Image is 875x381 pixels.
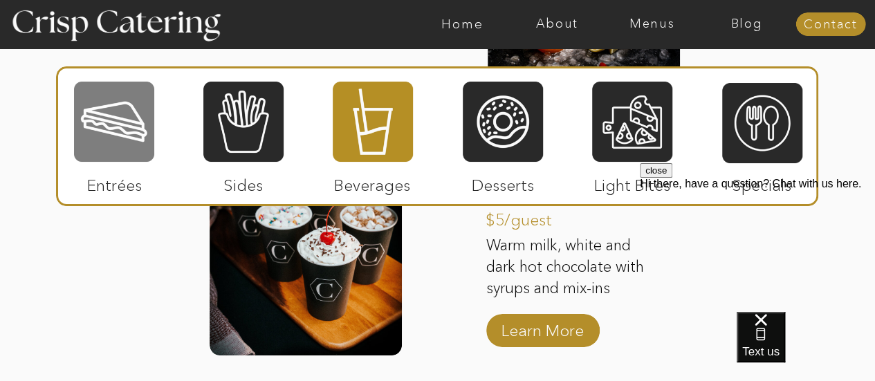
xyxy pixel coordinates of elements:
[197,162,289,202] p: Sides
[605,17,699,31] a: Menus
[415,17,510,31] a: Home
[699,17,794,31] a: Blog
[457,162,549,202] p: Desserts
[737,312,875,381] iframe: podium webchat widget bubble
[716,162,808,202] p: Specials
[640,163,875,329] iframe: podium webchat widget prompt
[795,18,865,32] a: Contact
[486,196,578,236] a: $5/guest
[326,162,418,202] p: Beverages
[486,235,650,301] p: Warm milk, white and dark hot chocolate with syrups and mix-ins
[587,162,679,202] p: Light Bites
[497,307,589,347] a: Learn More
[219,8,311,48] a: Learn More
[510,17,605,31] a: About
[68,162,160,202] p: Entrées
